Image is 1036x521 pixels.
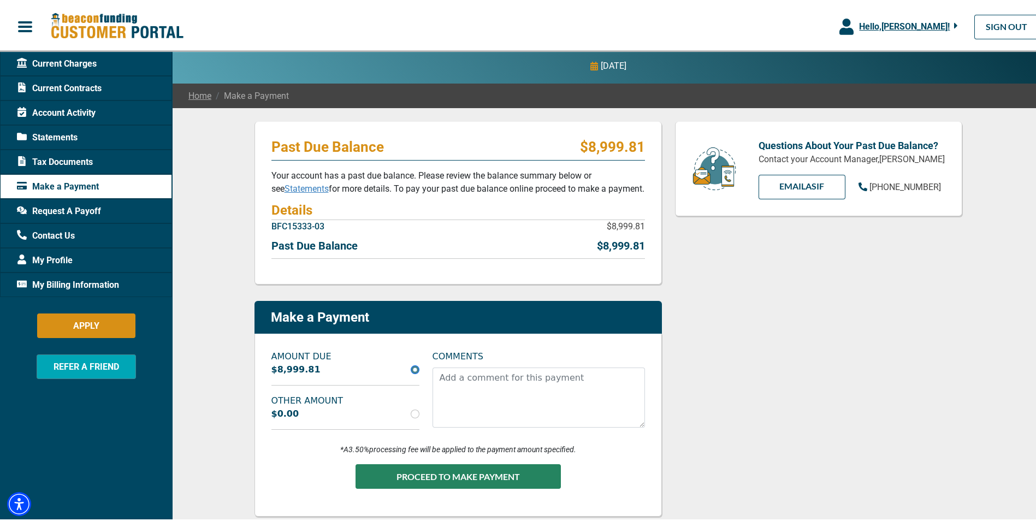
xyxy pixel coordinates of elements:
[271,136,384,153] p: Past Due Balance
[265,348,426,361] label: AMOUNT DUE
[759,173,845,197] a: EMAILAsif
[265,392,426,405] label: OTHER AMOUNT
[271,405,299,418] label: $0.00
[690,144,739,190] img: customer-service.png
[37,311,135,336] button: APPLY
[433,348,483,361] label: COMMENTS
[188,87,211,100] a: Home
[271,307,369,323] p: Make a Payment
[17,153,93,167] span: Tax Documents
[607,218,645,231] p: $8,999.81
[271,199,645,217] h4: Details
[17,276,119,289] span: My Billing Information
[17,55,97,68] span: Current Charges
[759,151,945,164] p: Contact your Account Manager, [PERSON_NAME]
[17,80,102,93] span: Current Contracts
[759,136,945,151] p: Questions About Your Past Due Balance?
[859,19,950,29] span: Hello, [PERSON_NAME] !
[601,57,626,70] p: [DATE]
[17,252,73,265] span: My Profile
[17,203,101,216] span: Request A Payoff
[271,235,358,252] p: Past Due Balance
[17,104,96,117] span: Account Activity
[869,180,941,190] span: [PHONE_NUMBER]
[271,167,645,193] p: Your account has a past due balance. Please review the balance summary below or see for more deta...
[50,10,183,38] img: Beacon Funding Customer Portal Logo
[17,227,75,240] span: Contact Us
[17,178,99,191] span: Make a Payment
[271,218,324,231] p: BFC15333-03
[37,352,136,377] button: REFER A FRIEND
[17,129,78,142] span: Statements
[356,462,561,487] button: PROCEED TO MAKE PAYMENT
[859,179,941,192] a: [PHONE_NUMBER]
[211,87,289,100] span: Make a Payment
[285,181,329,192] a: Statements
[340,443,576,452] i: *A 3.50% processing fee will be applied to the payment amount specified.
[580,136,645,153] p: $8,999.81
[597,235,645,252] p: $8,999.81
[7,490,31,514] div: Accessibility Menu
[271,361,321,374] label: $8,999.81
